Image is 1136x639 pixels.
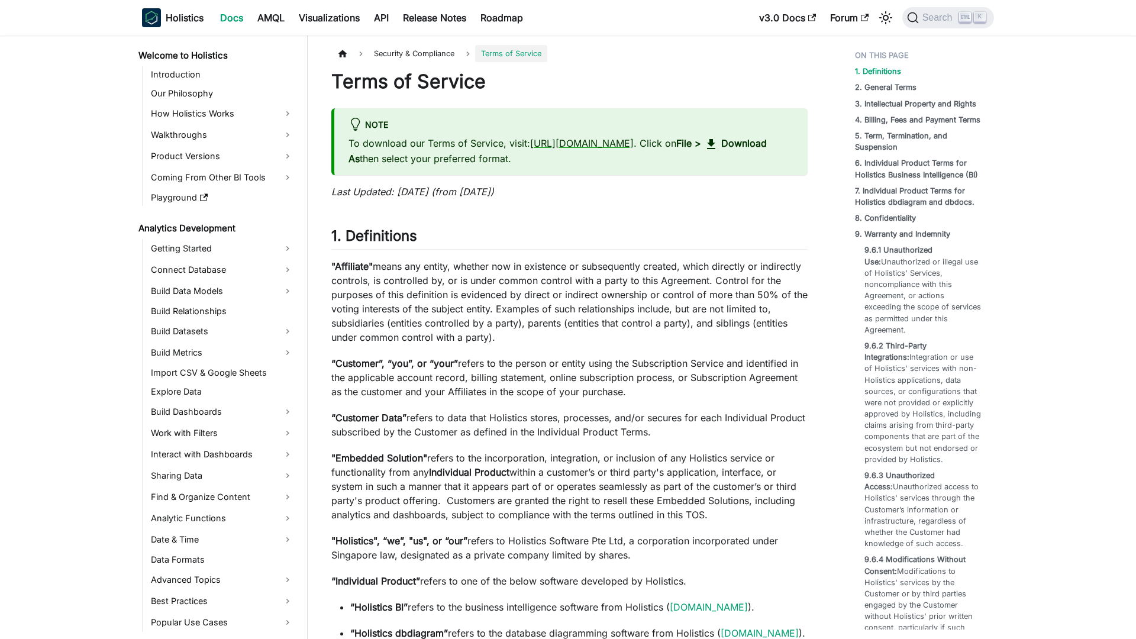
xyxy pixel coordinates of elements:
[676,137,701,149] strong: File >
[331,186,494,198] em: Last Updated: [DATE] (from [DATE])
[331,411,808,439] p: refers to data that Holistics stores, processes, and/or secures for each Individual Product subsc...
[864,244,982,335] a: 9.6.1 Unauthorized Use:Unauthorized or illegal use of Holistics' Services, noncompliance with thi...
[147,530,297,549] a: Date & Time
[855,157,987,180] a: 6. Individual Product Terms for Holistics Business Intelligence (BI)
[855,186,974,206] strong: 7. Individual Product Terms for Holistics dbdiagram and dbdocs.
[864,340,982,465] a: 9.6.2 Third-Party Integrations:Integration or use of Holistics' services with non-Holistics appli...
[855,130,987,153] a: 5. Term, Termination, and Suspension
[147,189,297,206] a: Playground
[864,471,935,491] strong: 9.6.3 Unauthorized Access:
[348,118,793,133] div: Note
[348,136,793,166] p: To download our Terms of Service, visit: . Click on then select your preferred format.
[147,402,297,421] a: Build Dashboards
[331,575,420,587] strong: “Individual Product”
[147,66,297,83] a: Introduction
[166,11,204,25] b: Holistics
[331,45,808,62] nav: Breadcrumbs
[367,8,396,27] a: API
[348,137,767,164] strong: Download As
[147,147,297,166] a: Product Versions
[855,67,901,76] strong: 1. Definitions
[130,35,308,639] nav: Docs sidebar
[147,509,297,528] a: Analytic Functions
[855,228,950,240] a: 9. Warranty and Indemnity
[135,47,297,64] a: Welcome to Holistics
[147,364,297,381] a: Import CSV & Google Sheets
[147,570,297,589] a: Advanced Topics
[670,601,748,613] a: [DOMAIN_NAME]
[823,8,876,27] a: Forum
[396,8,473,27] a: Release Notes
[147,592,297,611] a: Best Practices
[530,137,634,149] a: [URL][DOMAIN_NAME]
[147,85,297,102] a: Our Philosophy
[331,357,458,369] strong: “Customer”, “you”, or “your”
[855,83,916,92] strong: 2. General Terms
[855,82,916,93] a: 2. General Terms
[331,452,427,464] strong: "Embedded Solution"
[147,104,297,123] a: How Holistics Works
[331,260,373,272] strong: "Affiliate"
[147,168,297,187] a: Coming From Other BI Tools
[331,451,808,522] p: refers to the incorporation, integration, or inclusion of any Holistics service or functionality ...
[919,12,960,23] span: Search
[855,114,980,125] a: 4. Billing, Fees and Payment Terms
[331,412,406,424] strong: “Customer Data”
[331,356,808,399] p: refers to the person or entity using the Subscription Service and identified in the applicable ac...
[213,8,250,27] a: Docs
[350,601,408,613] strong: “Holistics BI”
[876,8,895,27] button: Switch between dark and light mode (currently light mode)
[855,159,978,179] strong: 6. Individual Product Terms for Holistics Business Intelligence (BI)
[855,185,987,208] a: 7. Individual Product Terms for Holistics dbdiagram and dbdocs.
[473,8,530,27] a: Roadmap
[142,8,204,27] a: HolisticsHolistics
[331,227,417,244] strong: 1. Definitions
[864,246,932,266] strong: 9.6.1 Unauthorized Use:
[331,45,354,62] a: Home page
[855,212,916,224] a: 8. Confidentiality
[147,239,297,258] a: Getting Started
[147,551,297,568] a: Data Formats
[855,214,916,222] strong: 8. Confidentiality
[147,613,297,632] a: Popular Use Cases
[974,12,986,22] kbd: K
[855,131,947,151] strong: 5. Term, Termination, and Suspension
[147,424,297,443] a: Work with Filters
[135,220,297,237] a: Analytics Development
[752,8,823,27] a: v3.0 Docs
[331,70,808,93] h1: Terms of Service
[147,322,297,341] a: Build Datasets
[147,260,297,279] a: Connect Database
[147,445,297,464] a: Interact with Dashboards
[331,535,467,547] strong: "Holistics", “we”, "us", or “our”
[350,627,448,639] strong: “Holistics dbdiagram”
[147,125,297,144] a: Walkthroughs
[331,534,808,562] p: refers to Holistics Software Pte Ltd, a corporation incorporated under Singapore law, designated ...
[250,8,292,27] a: AMQL
[902,7,994,28] button: Search (Ctrl+K)
[147,488,297,506] a: Find & Organize Content
[855,99,976,108] strong: 3. Intellectual Property and Rights
[331,259,808,344] p: means any entity, whether now in existence or subsequently created, which directly or indirectly ...
[864,555,966,575] strong: 9.6.4 Modifications Without Consent:
[350,600,808,614] p: refers to the business intelligence software from Holistics ( ).
[331,574,808,588] p: refers to one of the below software developed by Holistics.
[147,282,297,301] a: Build Data Models
[147,343,297,362] a: Build Metrics
[292,8,367,27] a: Visualizations
[147,466,297,485] a: Sharing Data
[147,383,297,400] a: Explore Data
[704,137,718,151] span: download
[368,45,460,62] span: Security & Compliance
[855,66,901,77] a: 1. Definitions
[142,8,161,27] img: Holistics
[855,230,950,238] strong: 9. Warranty and Indemnity
[429,466,509,478] strong: Individual Product
[147,303,297,319] a: Build Relationships
[864,470,982,549] a: 9.6.3 Unauthorized Access:Unauthorized access to Holistics' services through the Customer’s infor...
[855,115,980,124] strong: 4. Billing, Fees and Payment Terms
[721,627,799,639] a: [DOMAIN_NAME]
[855,98,976,109] a: 3. Intellectual Property and Rights
[864,341,927,362] strong: 9.6.2 Third-Party Integrations:
[475,45,547,62] span: Terms of Service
